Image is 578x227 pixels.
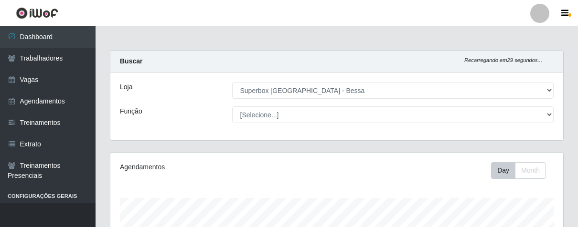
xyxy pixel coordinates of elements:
div: Agendamentos [120,162,292,172]
i: Recarregando em 29 segundos... [464,57,542,63]
label: Loja [120,82,132,92]
div: First group [491,162,546,179]
div: Toolbar with button groups [491,162,554,179]
button: Month [515,162,546,179]
strong: Buscar [120,57,142,65]
button: Day [491,162,515,179]
img: CoreUI Logo [16,7,58,19]
label: Função [120,106,142,116]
